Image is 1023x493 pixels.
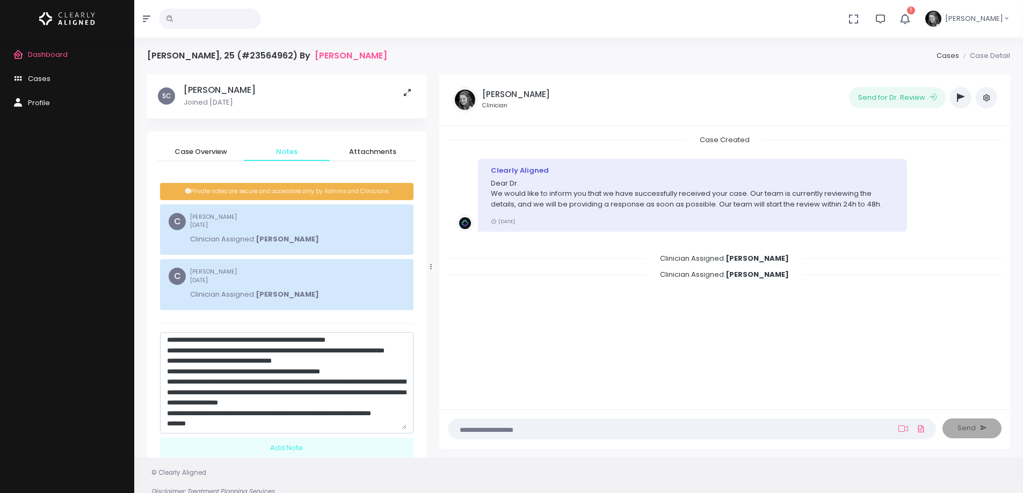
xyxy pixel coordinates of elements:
p: Clinician Assigned: [190,234,319,245]
small: [PERSON_NAME] [190,213,319,230]
span: Dashboard [28,49,68,60]
a: Add Loom Video [896,424,910,433]
span: C [169,213,186,230]
small: Clinician [482,101,550,110]
span: Case Overview [166,146,235,157]
b: [PERSON_NAME] [725,269,789,279]
p: Joined [DATE] [184,97,256,108]
li: Case Detail [959,50,1010,61]
h4: [PERSON_NAME], 25 (#23564962) By [147,50,387,61]
span: Clinician Assigned: [647,250,802,267]
span: Case Created [687,131,763,148]
div: Clearly Aligned [491,165,894,176]
div: Add Note [160,438,413,458]
span: Notes [252,146,321,157]
span: SC [158,87,175,105]
h5: [PERSON_NAME] [184,85,256,95]
b: [PERSON_NAME] [725,253,789,263]
a: Cases [937,50,959,61]
img: Logo Horizontal [39,8,95,30]
div: scrollable content [147,74,426,461]
button: Send for Dr. Review [849,87,946,108]
span: Clinician Assigned: [647,266,802,283]
b: [PERSON_NAME] [256,289,319,299]
small: [DATE] [491,218,515,225]
span: [DATE] [190,221,208,229]
span: Attachments [338,146,407,157]
a: Add Files [915,419,927,438]
h5: [PERSON_NAME] [482,90,550,99]
img: Header Avatar [924,9,943,28]
a: [PERSON_NAME] [315,50,387,61]
b: [PERSON_NAME] [256,234,319,244]
span: [PERSON_NAME] [945,13,1003,24]
span: C [169,268,186,285]
span: [DATE] [190,276,208,284]
p: Clinician Assigned: [190,289,319,300]
span: Cases [28,73,50,84]
small: [PERSON_NAME] [190,268,319,284]
div: scrollable content [448,135,1002,399]
span: 1 [907,6,915,14]
div: Private notes are secure and accessible only by Admins and Clinicians [160,183,413,200]
span: Profile [28,98,50,108]
p: Dear Dr. We would like to inform you that we have successfully received your case. Our team is cu... [491,178,894,210]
